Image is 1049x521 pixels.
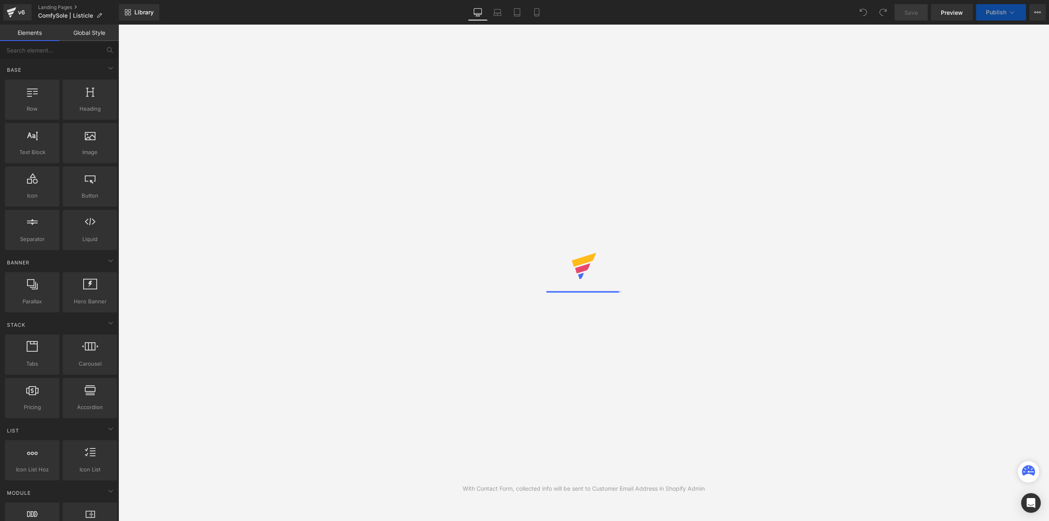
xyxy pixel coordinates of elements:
[7,359,57,368] span: Tabs
[6,427,20,435] span: List
[6,66,22,74] span: Base
[527,4,547,20] a: Mobile
[16,7,27,18] div: v6
[976,4,1026,20] button: Publish
[7,105,57,113] span: Row
[7,148,57,157] span: Text Block
[65,191,115,200] span: Button
[6,259,30,266] span: Banner
[463,484,705,493] div: With Contact Form, collected info will be sent to Customer Email Address in Shopify Admin
[1021,493,1041,513] div: Open Intercom Messenger
[904,8,918,17] span: Save
[6,321,26,329] span: Stack
[875,4,891,20] button: Redo
[7,191,57,200] span: Icon
[65,235,115,243] span: Liquid
[134,9,154,16] span: Library
[65,297,115,306] span: Hero Banner
[468,4,488,20] a: Desktop
[941,8,963,17] span: Preview
[119,4,159,20] a: New Library
[65,465,115,474] span: Icon List
[986,9,1006,16] span: Publish
[59,25,119,41] a: Global Style
[38,12,93,19] span: ComfySole | Listicle
[65,148,115,157] span: Image
[65,105,115,113] span: Heading
[855,4,872,20] button: Undo
[1029,4,1046,20] button: More
[7,465,57,474] span: Icon List Hoz
[65,359,115,368] span: Carousel
[507,4,527,20] a: Tablet
[931,4,973,20] a: Preview
[7,235,57,243] span: Separator
[3,4,32,20] a: v6
[6,489,32,497] span: Module
[488,4,507,20] a: Laptop
[65,403,115,412] span: Accordion
[7,297,57,306] span: Parallax
[7,403,57,412] span: Pricing
[38,4,119,11] a: Landing Pages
